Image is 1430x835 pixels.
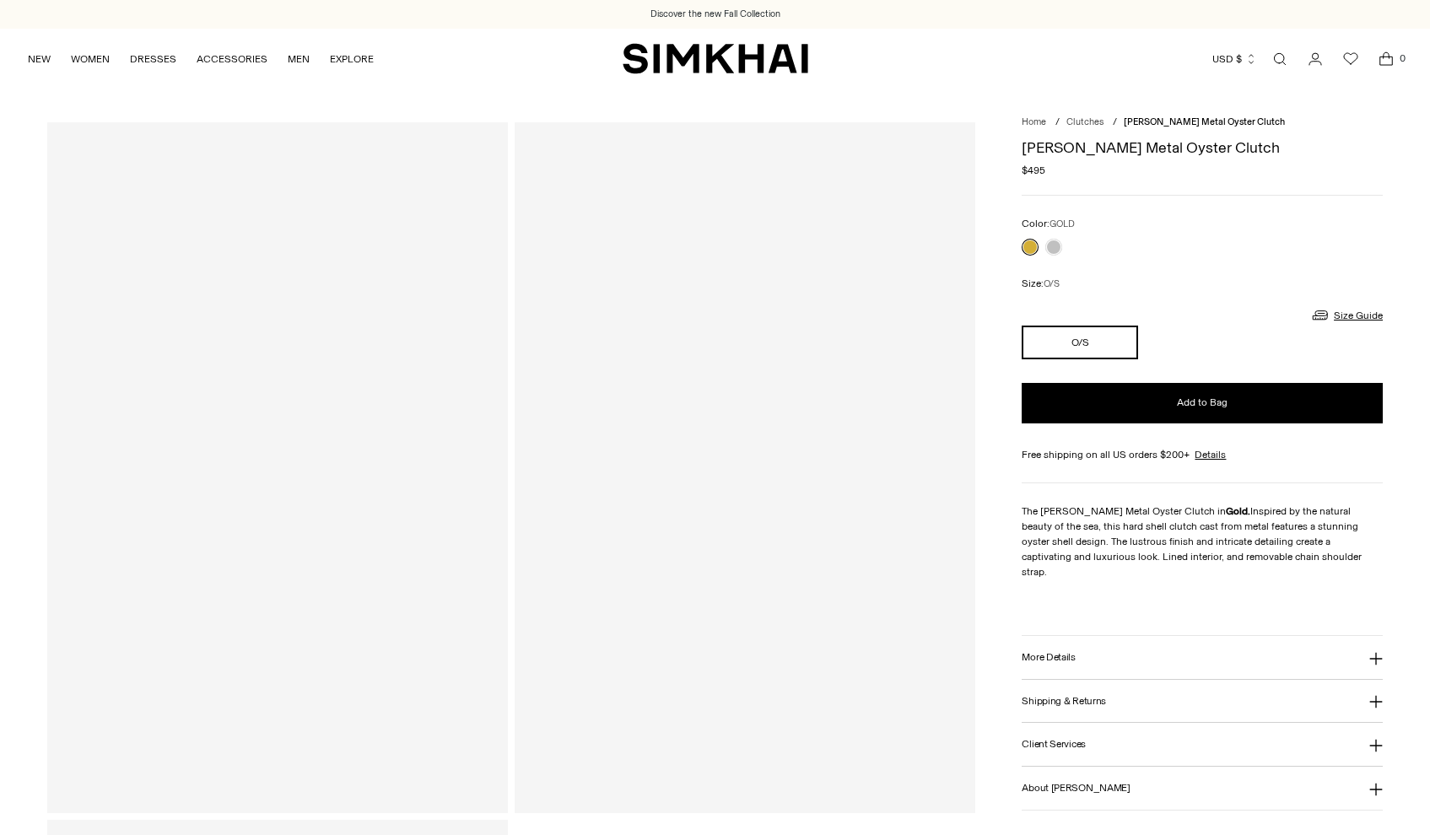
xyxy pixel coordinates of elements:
h1: [PERSON_NAME] Metal Oyster Clutch [1022,140,1383,155]
div: / [1055,116,1060,130]
a: Home [1022,116,1046,127]
button: Shipping & Returns [1022,680,1383,723]
a: EXPLORE [330,40,374,78]
button: USD $ [1212,40,1257,78]
a: Open search modal [1263,42,1297,76]
p: The [PERSON_NAME] Metal Oyster Clutch in Inspired by the natural beauty of the sea, this hard she... [1022,504,1383,579]
a: Wishlist [1334,42,1368,76]
a: Bridget Metal Oyster Clutch [515,122,975,813]
label: Color: [1022,216,1075,232]
a: ACCESSORIES [197,40,267,78]
span: Add to Bag [1177,396,1228,410]
span: $495 [1022,163,1045,178]
a: Clutches [1066,116,1104,127]
a: Size Guide [1310,304,1383,326]
button: Client Services [1022,723,1383,766]
a: Discover the new Fall Collection [650,8,780,21]
button: Add to Bag [1022,383,1383,423]
span: GOLD [1050,218,1075,229]
a: WOMEN [71,40,110,78]
nav: breadcrumbs [1022,116,1383,130]
span: [PERSON_NAME] Metal Oyster Clutch [1124,116,1285,127]
a: Go to the account page [1298,42,1332,76]
button: More Details [1022,636,1383,679]
h3: Client Services [1022,739,1086,750]
div: Free shipping on all US orders $200+ [1022,447,1383,462]
h3: Shipping & Returns [1022,696,1106,707]
a: Open cart modal [1369,42,1403,76]
label: Size: [1022,276,1060,292]
a: MEN [288,40,310,78]
a: DRESSES [130,40,176,78]
a: Bridget Metal Oyster Clutch [47,122,508,813]
button: About [PERSON_NAME] [1022,767,1383,810]
strong: Gold. [1226,505,1250,517]
a: NEW [28,40,51,78]
div: / [1113,116,1117,130]
h3: More Details [1022,652,1075,663]
span: 0 [1395,51,1410,66]
h3: About [PERSON_NAME] [1022,783,1130,794]
button: O/S [1022,326,1137,359]
span: O/S [1044,278,1060,289]
a: SIMKHAI [623,42,808,75]
a: Details [1195,447,1226,462]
